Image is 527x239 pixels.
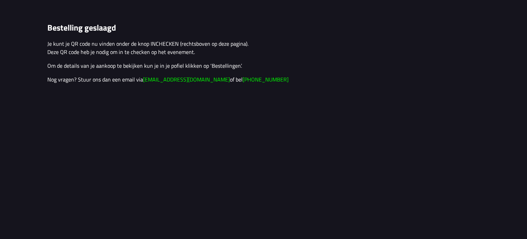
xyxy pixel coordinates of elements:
[243,75,289,84] a: [PHONE_NUMBER]
[47,40,480,56] p: Je kunt je QR code nu vinden onder de knop INCHECKEN (rechtsboven op deze pagina). Deze QR code h...
[47,62,480,70] p: Om de details van je aankoop te bekijken kun je in je pofiel klikken op ‘Bestellingen’.
[47,75,480,84] p: Nog vragen? Stuur ons dan een email via of bel
[143,75,230,84] a: [EMAIL_ADDRESS][DOMAIN_NAME]
[47,23,480,33] h1: Bestelling geslaagd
